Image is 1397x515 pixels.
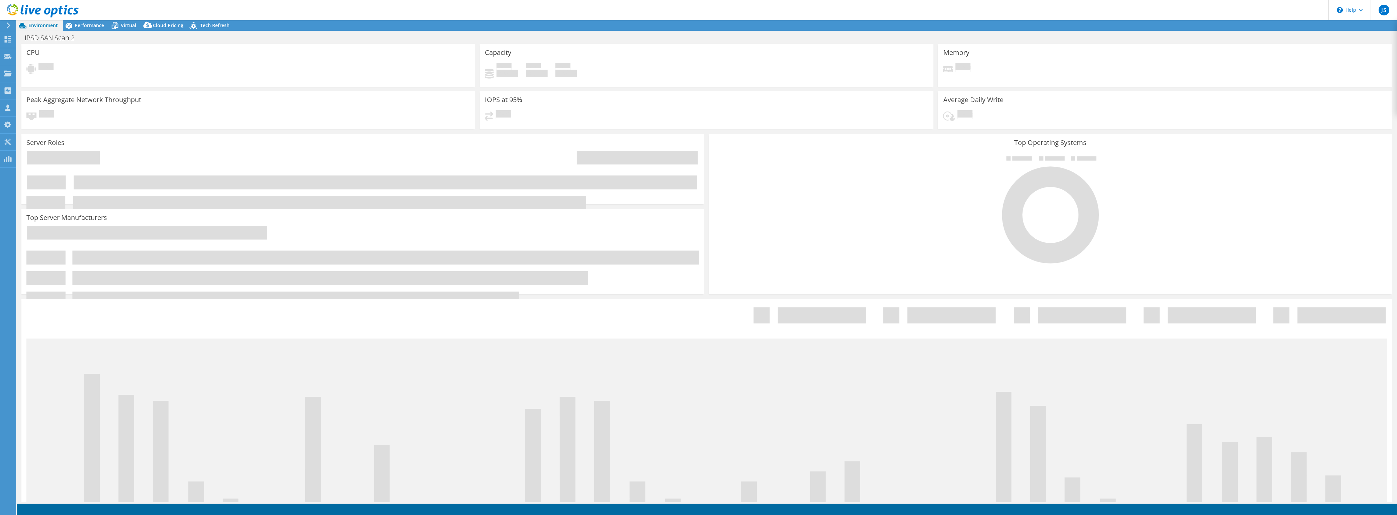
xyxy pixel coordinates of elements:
[38,63,54,72] span: Pending
[1337,7,1343,13] svg: \n
[943,49,969,56] h3: Memory
[22,34,85,42] h1: IPSD SAN Scan 2
[958,110,973,119] span: Pending
[26,96,141,103] h3: Peak Aggregate Network Throughput
[121,22,136,28] span: Virtual
[485,49,511,56] h3: Capacity
[496,110,511,119] span: Pending
[75,22,104,28] span: Performance
[497,63,512,70] span: Used
[956,63,971,72] span: Pending
[153,22,183,28] span: Cloud Pricing
[526,70,548,77] h4: 0 GiB
[39,110,54,119] span: Pending
[714,139,1387,146] h3: Top Operating Systems
[485,96,522,103] h3: IOPS at 95%
[526,63,541,70] span: Free
[555,70,577,77] h4: 0 GiB
[497,70,518,77] h4: 0 GiB
[26,214,107,221] h3: Top Server Manufacturers
[200,22,230,28] span: Tech Refresh
[26,139,65,146] h3: Server Roles
[28,22,58,28] span: Environment
[26,49,40,56] h3: CPU
[555,63,571,70] span: Total
[943,96,1003,103] h3: Average Daily Write
[1379,5,1390,15] span: JS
